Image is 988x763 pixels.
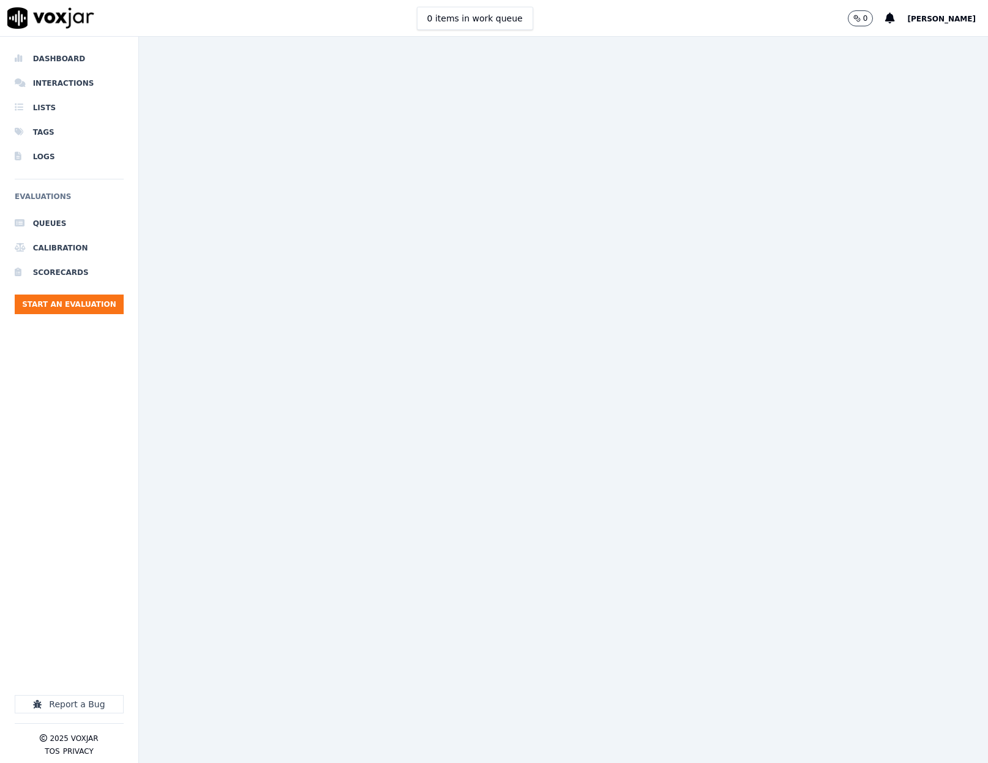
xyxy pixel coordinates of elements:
[15,120,124,145] a: Tags
[15,145,124,169] a: Logs
[63,746,94,756] button: Privacy
[863,13,868,23] p: 0
[15,189,124,211] h6: Evaluations
[15,236,124,260] a: Calibration
[417,7,533,30] button: 0 items in work queue
[50,734,98,743] p: 2025 Voxjar
[15,211,124,236] a: Queues
[15,96,124,120] a: Lists
[45,746,59,756] button: TOS
[15,47,124,71] a: Dashboard
[15,260,124,285] a: Scorecards
[848,10,874,26] button: 0
[15,695,124,713] button: Report a Bug
[907,15,976,23] span: [PERSON_NAME]
[15,295,124,314] button: Start an Evaluation
[15,71,124,96] a: Interactions
[907,11,988,26] button: [PERSON_NAME]
[7,7,94,29] img: voxjar logo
